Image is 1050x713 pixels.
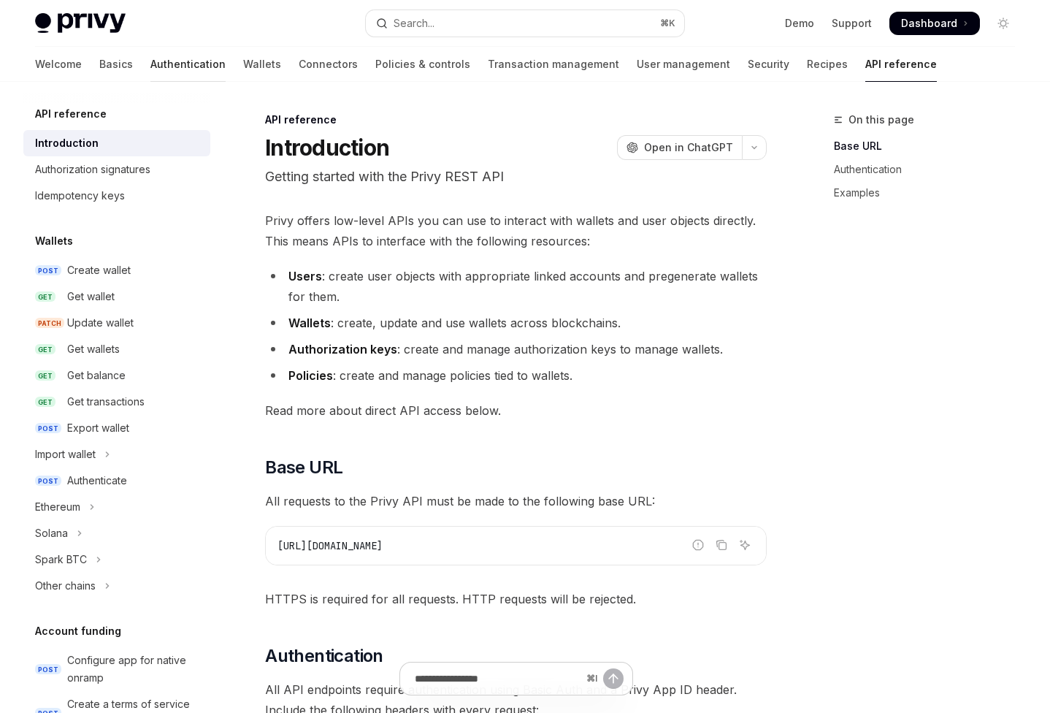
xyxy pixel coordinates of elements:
[35,551,87,568] div: Spark BTC
[889,12,980,35] a: Dashboard
[265,266,767,307] li: : create user objects with appropriate linked accounts and pregenerate wallets for them.
[23,257,210,283] a: POSTCreate wallet
[35,161,150,178] div: Authorization signatures
[35,134,99,152] div: Introduction
[23,494,210,520] button: Toggle Ethereum section
[35,664,61,675] span: POST
[689,535,708,554] button: Report incorrect code
[23,336,210,362] a: GETGet wallets
[834,181,1027,205] a: Examples
[848,111,914,129] span: On this page
[67,472,127,489] div: Authenticate
[35,446,96,463] div: Import wallet
[35,525,68,542] div: Solana
[617,135,742,160] button: Open in ChatGPT
[265,113,767,127] div: API reference
[366,10,685,37] button: Open search
[35,577,96,595] div: Other chains
[288,316,331,330] strong: Wallets
[67,262,131,279] div: Create wallet
[23,468,210,494] a: POSTAuthenticate
[67,367,126,384] div: Get balance
[150,47,226,82] a: Authentication
[375,47,470,82] a: Policies & controls
[660,18,675,29] span: ⌘ K
[35,291,55,302] span: GET
[35,622,121,640] h5: Account funding
[288,269,322,283] strong: Users
[299,47,358,82] a: Connectors
[23,389,210,415] a: GETGet transactions
[35,265,61,276] span: POST
[23,362,210,389] a: GETGet balance
[265,456,342,479] span: Base URL
[992,12,1015,35] button: Toggle dark mode
[807,47,848,82] a: Recipes
[735,535,754,554] button: Ask AI
[35,423,61,434] span: POST
[265,400,767,421] span: Read more about direct API access below.
[35,318,64,329] span: PATCH
[265,167,767,187] p: Getting started with the Privy REST API
[35,344,55,355] span: GET
[23,520,210,546] button: Toggle Solana section
[865,47,937,82] a: API reference
[488,47,619,82] a: Transaction management
[35,187,125,205] div: Idempotency keys
[394,15,434,32] div: Search...
[265,134,389,161] h1: Introduction
[35,232,73,250] h5: Wallets
[67,419,129,437] div: Export wallet
[67,393,145,411] div: Get transactions
[832,16,872,31] a: Support
[35,397,55,408] span: GET
[23,183,210,209] a: Idempotency keys
[785,16,814,31] a: Demo
[265,365,767,386] li: : create and manage policies tied to wallets.
[265,339,767,359] li: : create and manage authorization keys to manage wallets.
[243,47,281,82] a: Wallets
[35,13,126,34] img: light logo
[712,535,731,554] button: Copy the contents from the code block
[901,16,957,31] span: Dashboard
[67,288,115,305] div: Get wallet
[265,644,383,668] span: Authentication
[23,310,210,336] a: PATCHUpdate wallet
[67,340,120,358] div: Get wallets
[35,498,80,516] div: Ethereum
[23,156,210,183] a: Authorization signatures
[23,415,210,441] a: POSTExport wallet
[603,668,624,689] button: Send message
[748,47,789,82] a: Security
[35,47,82,82] a: Welcome
[644,140,733,155] span: Open in ChatGPT
[277,539,383,552] span: [URL][DOMAIN_NAME]
[265,589,767,609] span: HTTPS is required for all requests. HTTP requests will be rejected.
[35,370,55,381] span: GET
[288,342,397,356] strong: Authorization keys
[67,652,202,687] div: Configure app for native onramp
[99,47,133,82] a: Basics
[23,647,210,691] a: POSTConfigure app for native onramp
[23,546,210,573] button: Toggle Spark BTC section
[265,210,767,251] span: Privy offers low-level APIs you can use to interact with wallets and user objects directly. This ...
[23,573,210,599] button: Toggle Other chains section
[415,663,580,695] input: Ask a question...
[35,476,61,487] span: POST
[265,491,767,511] span: All requests to the Privy API must be made to the following base URL:
[23,441,210,468] button: Toggle Import wallet section
[288,368,333,383] strong: Policies
[834,134,1027,158] a: Base URL
[35,105,107,123] h5: API reference
[637,47,730,82] a: User management
[67,314,134,332] div: Update wallet
[834,158,1027,181] a: Authentication
[265,313,767,333] li: : create, update and use wallets across blockchains.
[23,130,210,156] a: Introduction
[23,283,210,310] a: GETGet wallet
